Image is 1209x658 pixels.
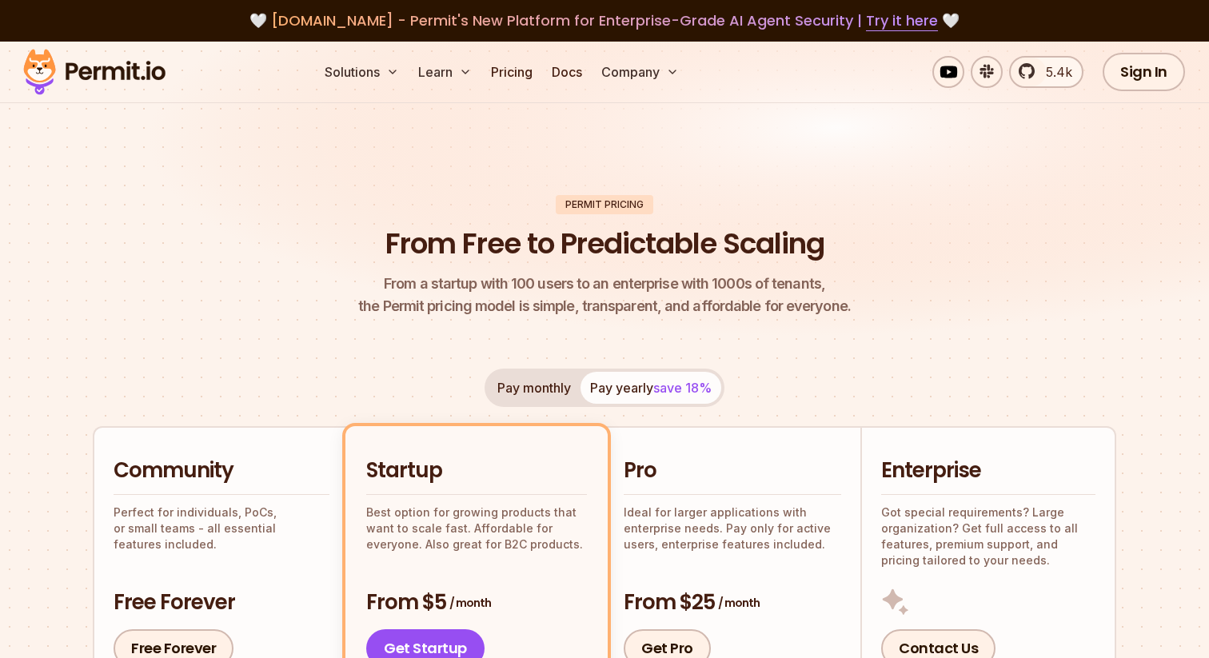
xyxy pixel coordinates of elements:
img: Permit logo [16,45,173,99]
span: 5.4k [1036,62,1072,82]
button: Company [595,56,685,88]
button: Pay monthly [488,372,581,404]
h2: Startup [366,457,587,485]
h2: Community [114,457,329,485]
div: Permit Pricing [556,195,653,214]
span: / month [449,595,491,611]
span: From a startup with 100 users to an enterprise with 1000s of tenants, [358,273,851,295]
h3: From $25 [624,588,841,617]
h3: From $5 [366,588,587,617]
span: / month [718,595,760,611]
p: the Permit pricing model is simple, transparent, and affordable for everyone. [358,273,851,317]
a: Try it here [866,10,938,31]
p: Perfect for individuals, PoCs, or small teams - all essential features included. [114,504,329,552]
p: Best option for growing products that want to scale fast. Affordable for everyone. Also great for... [366,504,587,552]
h3: Free Forever [114,588,329,617]
h1: From Free to Predictable Scaling [385,224,824,264]
h2: Enterprise [881,457,1095,485]
p: Got special requirements? Large organization? Get full access to all features, premium support, a... [881,504,1095,568]
p: Ideal for larger applications with enterprise needs. Pay only for active users, enterprise featur... [624,504,841,552]
span: [DOMAIN_NAME] - Permit's New Platform for Enterprise-Grade AI Agent Security | [271,10,938,30]
button: Learn [412,56,478,88]
h2: Pro [624,457,841,485]
a: Docs [545,56,589,88]
button: Solutions [318,56,405,88]
a: Sign In [1103,53,1185,91]
a: 5.4k [1009,56,1083,88]
div: 🤍 🤍 [38,10,1171,32]
a: Pricing [485,56,539,88]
